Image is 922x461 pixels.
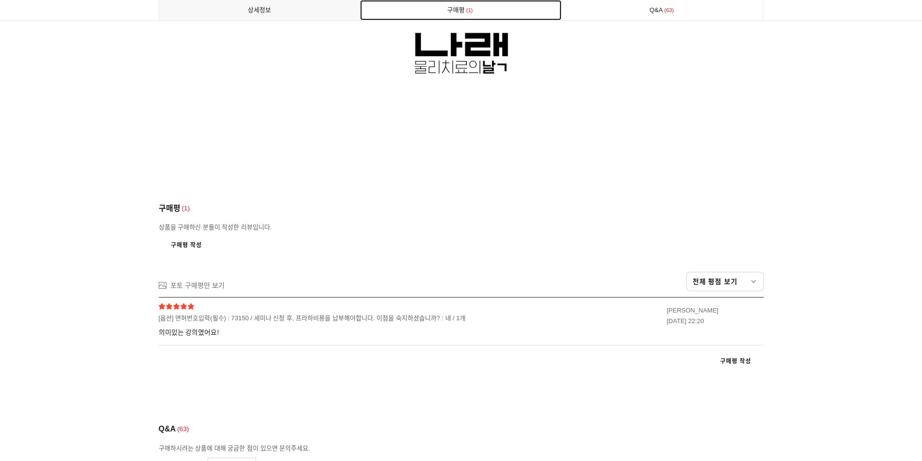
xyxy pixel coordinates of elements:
a: 전체 평점 보기 [686,272,764,291]
a: 구매평 작성 [159,237,214,254]
div: 상품을 구매하신 분들이 작성한 리뷰입니다. [159,222,764,233]
div: 구매평 [159,202,192,222]
span: 63 [663,5,676,15]
span: [옵션] 면허번호입력(필수) : 73150 / 세미나 신청 후, 프라하비용을 납부해야합니다. 이점을 숙지하셨습니까? : 네 / 1개 [159,313,473,324]
a: 포토 구매평만 보기 [159,280,225,292]
span: 63 [176,424,190,434]
div: Q&A [159,422,191,443]
span: 의미있는 강의였어요! [159,327,498,338]
a: 구매평 작성 [708,353,763,371]
span: 1 [181,203,192,213]
div: [PERSON_NAME] [667,305,764,316]
div: 포토 구매평만 보기 [170,280,225,292]
span: 전체 평점 보기 [693,277,738,286]
span: 1 [465,5,474,15]
div: 구매하시려는 상품에 대해 궁금한 점이 있으면 문의주세요. [159,443,764,454]
div: [DATE] 22:20 [667,316,764,327]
